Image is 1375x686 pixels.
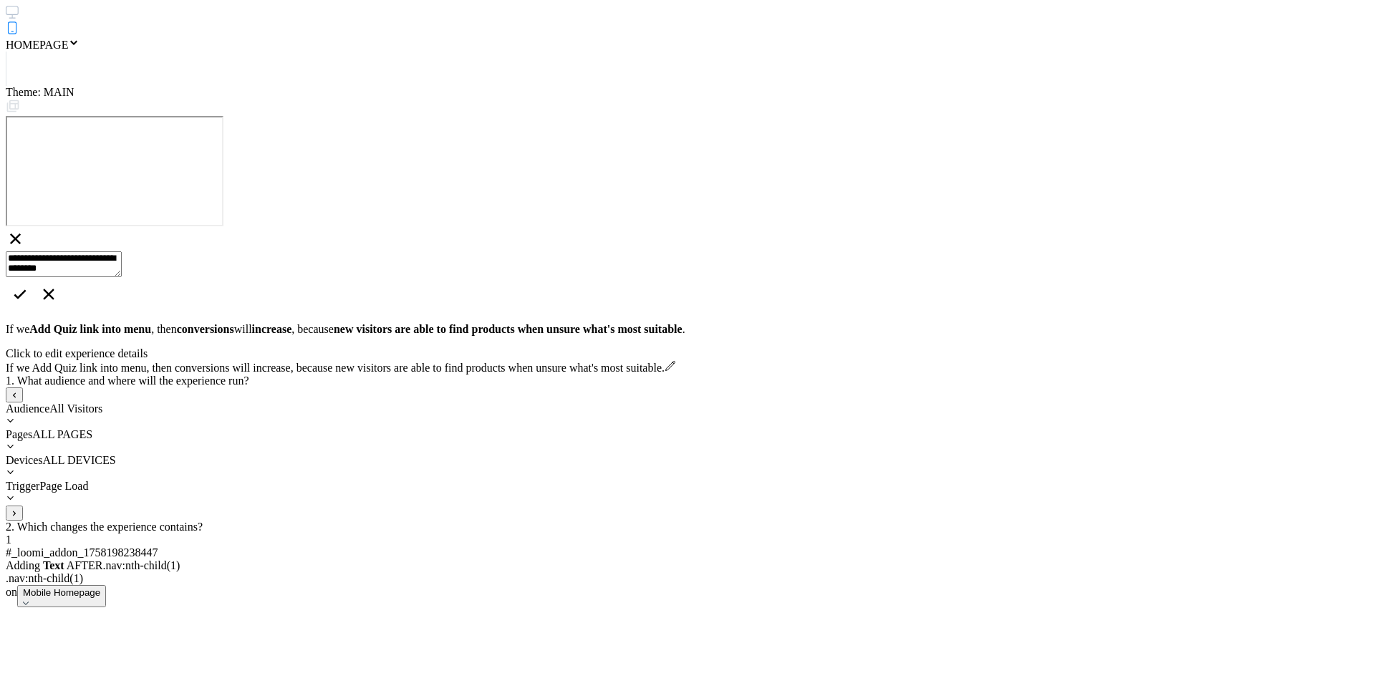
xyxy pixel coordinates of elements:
[6,521,203,533] span: 2. Which changes the experience contains?
[6,347,1369,360] div: Click to edit experience details
[43,559,64,571] b: Text
[6,362,665,374] span: If we Add Quiz link into menu, then conversions will increase, because new visitors are able to f...
[43,454,116,466] span: ALL DEVICES
[32,428,92,440] span: ALL PAGES
[49,402,102,415] span: All Visitors
[234,323,252,335] span: will
[6,375,249,387] span: 1. What audience and where will the experience run?
[682,323,685,335] span: .
[252,323,292,335] strong: increase
[177,323,234,335] strong: conversions
[151,323,177,335] span: , then
[67,559,103,571] span: AFTER
[6,572,83,584] span: .nav:nth-child(1)
[334,323,682,335] strong: new visitors are able to find products when unsure what's most suitable
[17,585,106,607] button: Mobile Homepagedown arrow
[6,39,68,51] span: HOMEPAGE
[6,586,17,598] span: on
[6,533,1369,546] div: 1
[291,323,334,335] span: , because
[29,323,151,335] strong: Add Quiz link into menu
[23,602,29,605] img: down arrow
[6,546,158,559] span: #_loomi_addon_1758198238447
[6,480,39,492] span: Trigger
[6,86,74,98] span: Theme: MAIN
[39,480,88,492] span: Page Load
[102,559,180,571] span: .nav:nth-child(1)
[6,559,64,571] span: Adding
[6,402,49,415] span: Audience
[6,428,32,440] span: Pages
[6,454,43,466] span: Devices
[6,323,29,335] span: If we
